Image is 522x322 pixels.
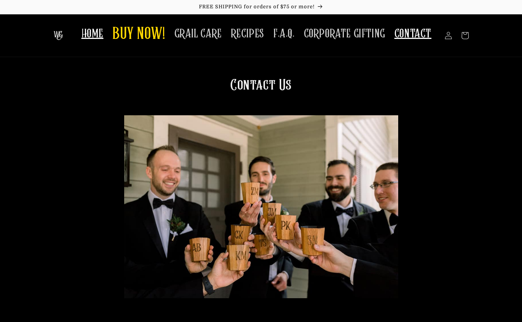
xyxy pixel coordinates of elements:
a: CONTACT [390,22,436,46]
span: GRAIL CARE [174,26,222,41]
p: FREE SHIPPING for orders of $75 or more! [8,4,514,10]
span: F.A.Q. [273,26,295,41]
a: RECIPES [226,22,269,46]
a: BUY NOW! [108,20,170,50]
span: CORPORATE GIFTING [304,26,385,41]
a: F.A.Q. [269,22,299,46]
a: HOME [77,22,108,46]
h1: Contact Us [124,76,398,304]
a: CORPORATE GIFTING [299,22,390,46]
img: The Whiskey Grail [54,31,63,40]
span: BUY NOW! [112,24,165,45]
span: HOME [82,26,103,41]
span: CONTACT [394,26,431,41]
span: RECIPES [231,26,264,41]
a: GRAIL CARE [170,22,226,46]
